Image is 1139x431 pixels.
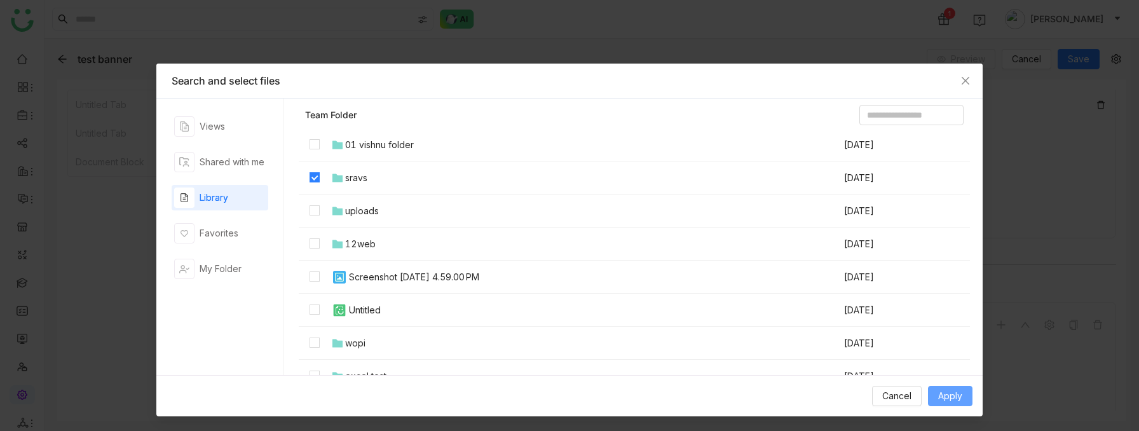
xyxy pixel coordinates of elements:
span: Apply [938,389,962,403]
a: Team Folder [305,109,357,121]
div: excel test [345,369,386,383]
div: Search and select files [172,74,967,88]
button: Close [948,64,983,98]
div: sravs [345,171,367,185]
div: Shared with me [200,155,264,169]
td: [DATE] [843,327,938,360]
div: 12web [345,237,376,251]
div: 01 vishnu folder [345,138,414,152]
div: Views [200,120,225,133]
img: paper.svg [332,303,347,318]
div: Untitled [349,303,381,317]
td: [DATE] [843,261,938,294]
div: wopi [345,336,365,350]
img: png.svg [332,270,347,285]
div: Library [200,191,228,205]
span: Cancel [882,389,911,403]
td: [DATE] [843,360,938,393]
div: Favorites [200,226,238,240]
div: My Folder [200,262,242,276]
div: Screenshot [DATE] 4.59.00 PM [349,270,479,284]
td: [DATE] [843,195,938,228]
td: [DATE] [843,128,938,161]
td: [DATE] [843,294,938,327]
button: Cancel [872,386,922,406]
div: uploads [345,204,379,218]
td: [DATE] [843,161,938,195]
td: [DATE] [843,228,938,261]
button: Apply [928,386,972,406]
